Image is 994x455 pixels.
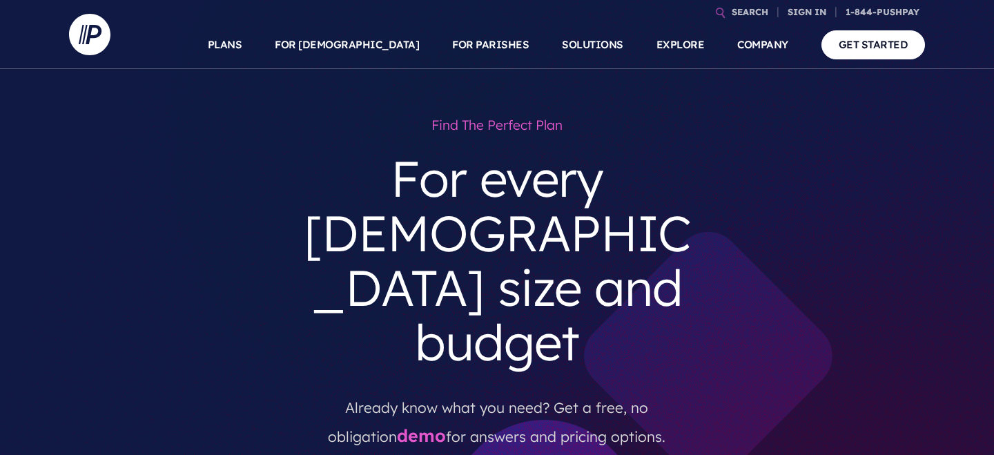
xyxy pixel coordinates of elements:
[562,21,623,69] a: SOLUTIONS
[656,21,705,69] a: EXPLORE
[299,381,695,452] p: Already know what you need? Get a free, no obligation for answers and pricing options.
[452,21,529,69] a: FOR PARISHES
[737,21,788,69] a: COMPANY
[208,21,242,69] a: PLANS
[821,30,926,59] a: GET STARTED
[397,425,446,446] a: demo
[289,110,705,140] h1: Find the perfect plan
[289,140,705,381] h3: For every [DEMOGRAPHIC_DATA] size and budget
[275,21,419,69] a: FOR [DEMOGRAPHIC_DATA]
